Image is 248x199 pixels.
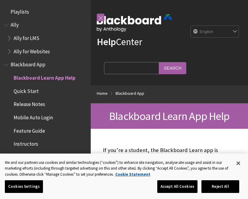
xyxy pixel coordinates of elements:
a: HelpCenter [97,36,142,48]
p: If you’re a student, the Blackboard Learn app is designed especially for you to view content and ... [103,146,236,194]
strong: Help [97,36,116,48]
input: Search [159,62,186,74]
span: Release Notes [14,99,45,108]
span: Blackboard Learn App Help [14,73,76,81]
a: Home [97,90,108,97]
button: Reject All [201,180,239,193]
span: Playlists [11,7,29,15]
span: Ally [11,20,19,28]
img: Blackboard by Anthology [97,14,172,32]
span: Mobile Auto Login [14,112,53,121]
select: Site Language Selector [191,26,239,38]
nav: Book outline for Anthology Ally Help [4,20,87,57]
span: Quick Start [14,86,39,94]
span: Ally for Websites [14,46,50,55]
span: Instructors [14,139,38,147]
span: Blackboard Learn App Help [109,109,230,123]
div: We and our partners use cookies and similar technologies (“cookies”) to enhance site navigation, ... [5,160,231,177]
button: Accept All Cookies [157,180,197,193]
button: Cookies Settings [5,180,43,193]
span: Ally for LMS [14,33,39,41]
a: Blackboard App [116,90,144,97]
button: Close [232,157,245,170]
a: More information about your privacy, opens in a new tab [115,172,150,177]
span: Feature Guide [14,126,45,134]
nav: Book outline for Playlists [4,7,87,17]
span: Blackboard App [11,60,45,68]
span: Students [14,152,34,160]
